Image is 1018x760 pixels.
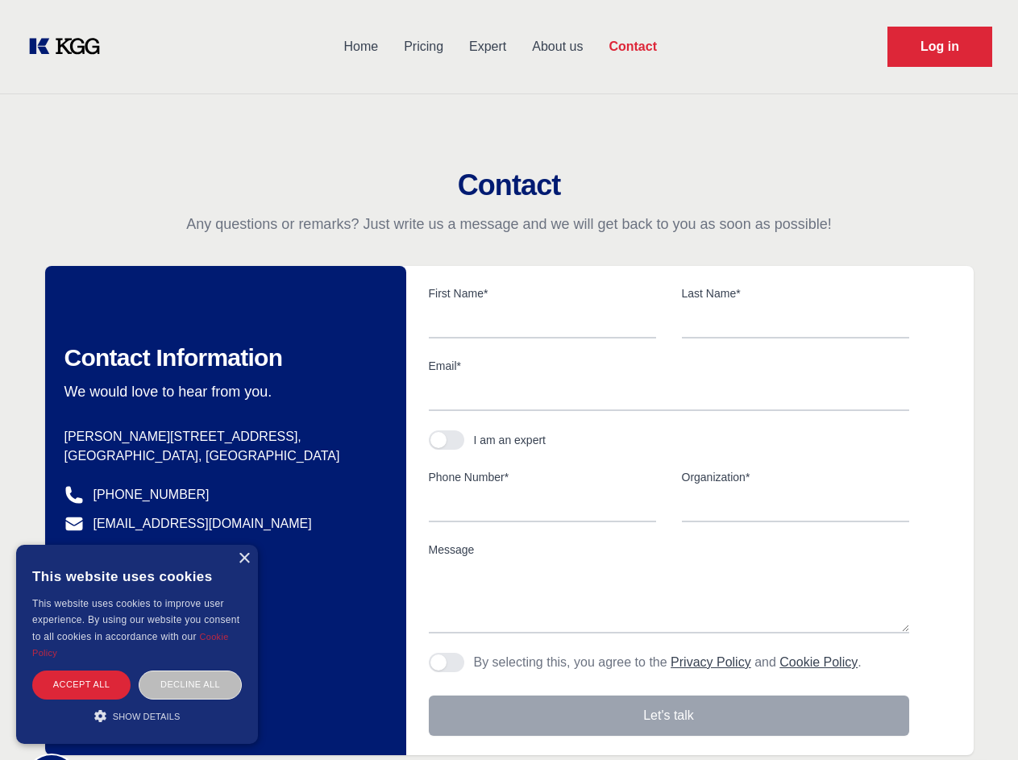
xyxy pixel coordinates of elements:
a: [EMAIL_ADDRESS][DOMAIN_NAME] [93,514,312,534]
p: By selecting this, you agree to the and . [474,653,862,672]
a: KOL Knowledge Platform: Talk to Key External Experts (KEE) [26,34,113,60]
span: Show details [113,712,181,721]
span: This website uses cookies to improve user experience. By using our website you consent to all coo... [32,598,239,642]
h2: Contact [19,169,999,201]
div: Show details [32,708,242,724]
label: Phone Number* [429,469,656,485]
a: Contact [596,26,670,68]
a: Cookie Policy [779,655,858,669]
div: I am an expert [474,432,546,448]
iframe: Chat Widget [937,683,1018,760]
p: [GEOGRAPHIC_DATA], [GEOGRAPHIC_DATA] [64,446,380,466]
a: [PHONE_NUMBER] [93,485,210,505]
a: Cookie Policy [32,632,229,658]
div: Decline all [139,671,242,699]
label: Message [429,542,909,558]
a: @knowledgegategroup [64,543,225,563]
label: Organization* [682,469,909,485]
a: Home [330,26,391,68]
p: We would love to hear from you. [64,382,380,401]
a: About us [519,26,596,68]
label: First Name* [429,285,656,301]
label: Last Name* [682,285,909,301]
button: Let's talk [429,696,909,736]
div: This website uses cookies [32,557,242,596]
a: Pricing [391,26,456,68]
p: [PERSON_NAME][STREET_ADDRESS], [64,427,380,446]
p: Any questions or remarks? Just write us a message and we will get back to you as soon as possible! [19,214,999,234]
a: Expert [456,26,519,68]
a: Request Demo [887,27,992,67]
label: Email* [429,358,909,374]
a: Privacy Policy [671,655,751,669]
div: Accept all [32,671,131,699]
h2: Contact Information [64,343,380,372]
div: Close [238,553,250,565]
